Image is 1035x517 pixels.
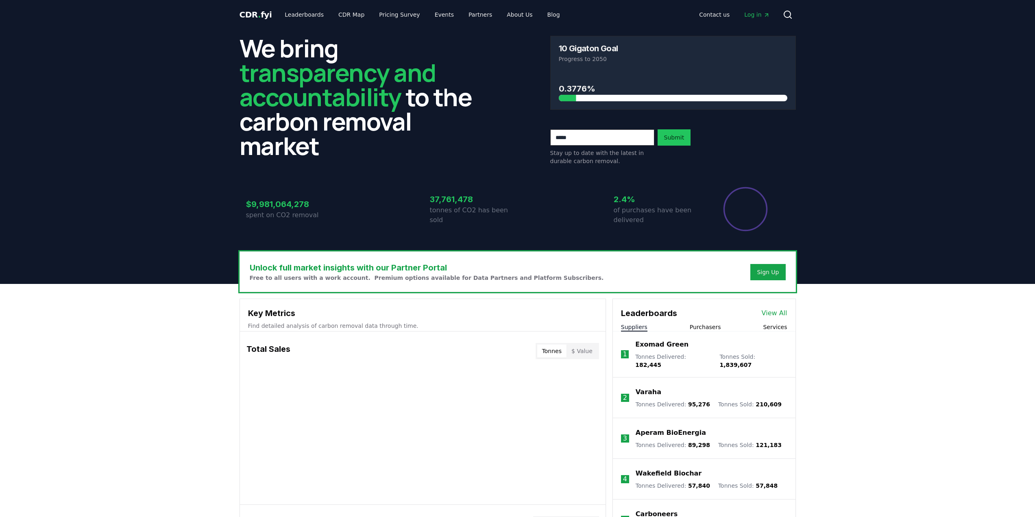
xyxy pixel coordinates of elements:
span: 57,848 [756,482,778,489]
button: Suppliers [621,323,647,331]
p: tonnes of CO2 has been sold [430,205,518,225]
button: $ Value [567,345,597,358]
span: 89,298 [688,442,710,448]
h3: 37,761,478 [430,193,518,205]
a: CDR.fyi [240,9,272,20]
a: Pricing Survey [373,7,426,22]
h3: Key Metrics [248,307,597,319]
p: Tonnes Delivered : [635,353,711,369]
a: Blog [541,7,567,22]
p: Progress to 2050 [559,55,787,63]
p: Find detailed analysis of carbon removal data through time. [248,322,597,330]
a: Partners [462,7,499,22]
p: Free to all users with a work account. Premium options available for Data Partners and Platform S... [250,274,604,282]
a: Events [428,7,460,22]
a: Contact us [693,7,736,22]
span: 1,839,607 [719,362,752,368]
a: Log in [738,7,776,22]
button: Tonnes [537,345,567,358]
h3: 0.3776% [559,83,787,95]
p: 3 [623,434,627,443]
span: 121,183 [756,442,782,448]
a: Exomad Green [635,340,689,349]
a: Leaderboards [278,7,330,22]
h3: 2.4% [614,193,702,205]
p: 4 [623,474,627,484]
span: 95,276 [688,401,710,408]
p: Tonnes Sold : [719,353,787,369]
h2: We bring to the carbon removal market [240,36,485,158]
p: Tonnes Sold : [718,482,778,490]
p: Tonnes Delivered : [636,400,710,408]
p: Stay up to date with the latest in durable carbon removal. [550,149,654,165]
span: transparency and accountability [240,56,436,113]
div: Percentage of sales delivered [723,186,768,232]
nav: Main [693,7,776,22]
button: Sign Up [750,264,785,280]
p: Tonnes Sold : [718,441,782,449]
button: Purchasers [690,323,721,331]
p: 2 [623,393,627,403]
button: Submit [658,129,691,146]
a: Aperam BioEnergia [636,428,706,438]
p: of purchases have been delivered [614,205,702,225]
p: spent on CO2 removal [246,210,334,220]
h3: $9,981,064,278 [246,198,334,210]
nav: Main [278,7,566,22]
p: 1 [623,349,627,359]
a: CDR Map [332,7,371,22]
span: . [258,10,261,20]
span: Log in [744,11,769,19]
p: Tonnes Delivered : [636,441,710,449]
h3: Total Sales [246,343,290,359]
a: Wakefield Biochar [636,469,702,478]
a: Sign Up [757,268,779,276]
h3: 10 Gigaton Goal [559,44,618,52]
button: Services [763,323,787,331]
span: 57,840 [688,482,710,489]
a: View All [762,308,787,318]
a: About Us [500,7,539,22]
a: Varaha [636,387,661,397]
span: 210,609 [756,401,782,408]
span: CDR fyi [240,10,272,20]
span: 182,445 [635,362,661,368]
h3: Unlock full market insights with our Partner Portal [250,262,604,274]
h3: Leaderboards [621,307,677,319]
p: Tonnes Sold : [718,400,782,408]
p: Tonnes Delivered : [636,482,710,490]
